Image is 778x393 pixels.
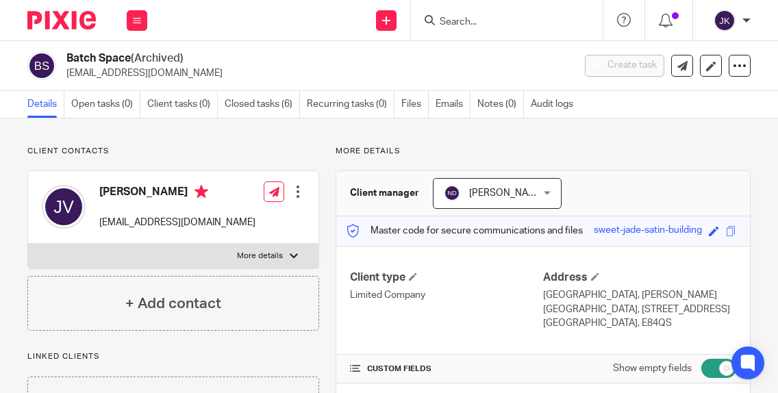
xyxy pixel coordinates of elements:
[307,91,394,118] a: Recurring tasks (0)
[336,146,751,157] p: More details
[42,185,86,229] img: svg%3E
[27,146,319,157] p: Client contacts
[543,288,736,316] p: [GEOGRAPHIC_DATA], [PERSON_NAME][GEOGRAPHIC_DATA], [STREET_ADDRESS]
[350,288,543,302] p: Limited Company
[714,10,736,31] img: svg%3E
[125,293,221,314] h4: + Add contact
[543,316,736,330] p: [GEOGRAPHIC_DATA], E84QS
[147,91,218,118] a: Client tasks (0)
[347,224,583,238] p: Master code for secure communications and files
[350,186,419,200] h3: Client manager
[438,16,562,29] input: Search
[436,91,470,118] a: Emails
[99,216,255,229] p: [EMAIL_ADDRESS][DOMAIN_NAME]
[444,185,460,201] img: svg%3E
[543,270,736,285] h4: Address
[237,251,283,262] p: More details
[350,364,543,375] h4: CUSTOM FIELDS
[27,11,96,29] img: Pixie
[585,55,664,77] button: Create task
[194,185,208,199] i: Primary
[27,91,64,118] a: Details
[594,223,702,239] div: sweet-jade-satin-building
[401,91,429,118] a: Files
[27,351,319,362] p: Linked clients
[350,270,543,285] h4: Client type
[613,362,692,375] label: Show empty fields
[531,91,580,118] a: Audit logs
[66,51,465,66] h2: Batch Space
[469,188,544,198] span: [PERSON_NAME]
[99,185,255,202] h4: [PERSON_NAME]
[71,91,140,118] a: Open tasks (0)
[131,53,184,64] span: (Archived)
[66,66,564,80] p: [EMAIL_ADDRESS][DOMAIN_NAME]
[225,91,300,118] a: Closed tasks (6)
[477,91,524,118] a: Notes (0)
[27,51,56,80] img: svg%3E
